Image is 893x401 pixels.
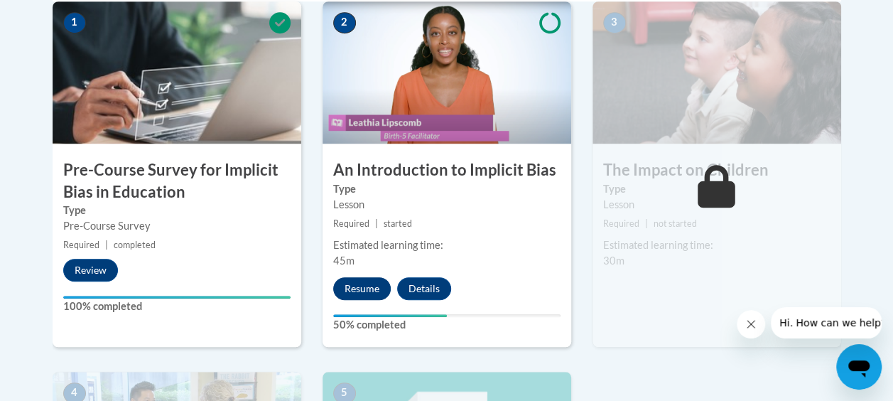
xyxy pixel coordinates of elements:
[63,203,291,218] label: Type
[603,181,830,197] label: Type
[333,277,391,300] button: Resume
[384,218,412,229] span: started
[333,317,561,333] label: 50% completed
[603,237,830,253] div: Estimated learning time:
[603,12,626,33] span: 3
[397,277,451,300] button: Details
[63,240,99,250] span: Required
[603,255,624,267] span: 30m
[333,255,355,267] span: 45m
[9,10,115,21] span: Hi. How can we help?
[592,159,841,181] h3: The Impact on Children
[333,218,369,229] span: Required
[53,1,301,144] img: Course Image
[333,197,561,213] div: Lesson
[737,310,765,338] iframe: Close message
[114,240,156,250] span: completed
[63,299,291,314] label: 100% completed
[63,218,291,234] div: Pre-Course Survey
[53,159,301,203] h3: Pre-Course Survey for Implicit Bias in Education
[323,1,571,144] img: Course Image
[333,181,561,197] label: Type
[645,218,648,229] span: |
[771,307,882,338] iframe: Message from company
[603,197,830,213] div: Lesson
[323,159,571,181] h3: An Introduction to Implicit Bias
[333,314,447,317] div: Your progress
[333,12,356,33] span: 2
[375,218,378,229] span: |
[63,12,86,33] span: 1
[63,296,291,299] div: Your progress
[603,218,639,229] span: Required
[105,240,108,250] span: |
[654,218,697,229] span: not started
[333,237,561,253] div: Estimated learning time:
[63,259,118,282] button: Review
[592,1,841,144] img: Course Image
[836,344,882,390] iframe: Button to launch messaging window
